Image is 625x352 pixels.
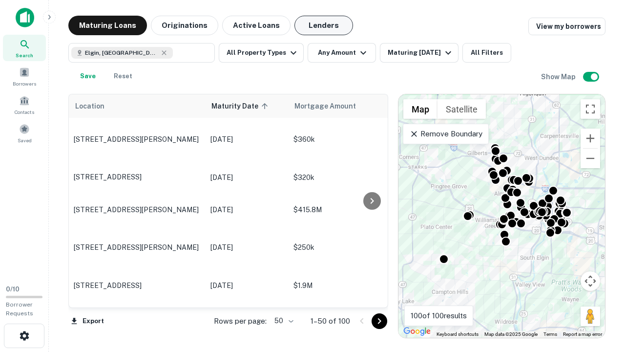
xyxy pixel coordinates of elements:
[388,47,454,59] div: Maturing [DATE]
[403,99,437,119] button: Show street map
[581,129,600,148] button: Zoom in
[74,173,201,181] p: [STREET_ADDRESS]
[293,280,391,291] p: $1.9M
[437,331,479,338] button: Keyboard shortcuts
[222,16,291,35] button: Active Loans
[211,100,271,112] span: Maturity Date
[69,94,206,118] th: Location
[219,43,304,63] button: All Property Types
[401,325,433,338] a: Open this area in Google Maps (opens a new window)
[581,99,600,119] button: Toggle fullscreen view
[210,134,284,145] p: [DATE]
[3,35,46,61] a: Search
[214,315,267,327] p: Rows per page:
[294,100,369,112] span: Mortgage Amount
[210,204,284,215] p: [DATE]
[581,149,600,168] button: Zoom out
[6,301,33,317] span: Borrower Requests
[206,94,289,118] th: Maturity Date
[484,331,538,337] span: Map data ©2025 Google
[541,71,577,82] h6: Show Map
[210,242,284,253] p: [DATE]
[409,128,482,140] p: Remove Boundary
[293,172,391,183] p: $320k
[311,315,350,327] p: 1–50 of 100
[210,280,284,291] p: [DATE]
[3,63,46,89] a: Borrowers
[13,80,36,88] span: Borrowers
[294,16,353,35] button: Lenders
[398,94,605,338] div: 0 0
[3,120,46,146] a: Saved
[74,205,201,214] p: [STREET_ADDRESS][PERSON_NAME]
[437,99,486,119] button: Show satellite imagery
[72,66,104,86] button: Save your search to get updates of matches that match your search criteria.
[3,91,46,118] a: Contacts
[411,310,467,322] p: 100 of 100 results
[74,281,201,290] p: [STREET_ADDRESS]
[401,325,433,338] img: Google
[15,108,34,116] span: Contacts
[528,18,605,35] a: View my borrowers
[18,136,32,144] span: Saved
[308,43,376,63] button: Any Amount
[462,43,511,63] button: All Filters
[576,274,625,321] iframe: Chat Widget
[563,331,602,337] a: Report a map error
[68,16,147,35] button: Maturing Loans
[271,314,295,328] div: 50
[293,204,391,215] p: $415.8M
[16,8,34,27] img: capitalize-icon.png
[75,100,104,112] span: Location
[293,242,391,253] p: $250k
[293,134,391,145] p: $360k
[107,66,139,86] button: Reset
[68,314,106,329] button: Export
[151,16,218,35] button: Originations
[210,172,284,183] p: [DATE]
[581,271,600,291] button: Map camera controls
[16,51,33,59] span: Search
[372,313,387,329] button: Go to next page
[74,243,201,252] p: [STREET_ADDRESS][PERSON_NAME]
[85,48,158,57] span: Elgin, [GEOGRAPHIC_DATA], [GEOGRAPHIC_DATA]
[6,286,20,293] span: 0 / 10
[543,331,557,337] a: Terms
[289,94,396,118] th: Mortgage Amount
[380,43,458,63] button: Maturing [DATE]
[74,135,201,144] p: [STREET_ADDRESS][PERSON_NAME]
